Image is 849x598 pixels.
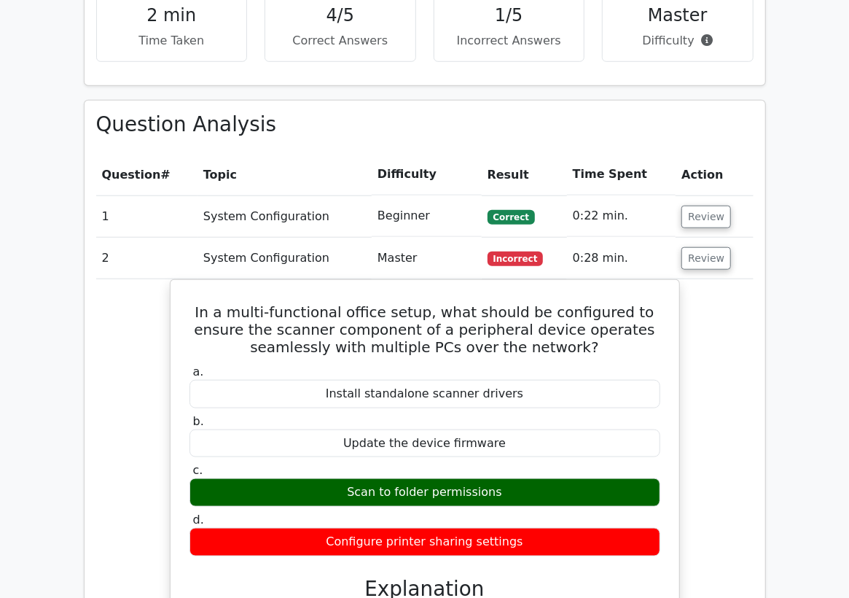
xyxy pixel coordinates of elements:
p: Incorrect Answers [446,32,573,50]
span: Question [102,168,161,182]
p: Correct Answers [277,32,404,50]
p: Time Taken [109,32,235,50]
span: Correct [488,210,535,225]
h5: In a multi-functional office setup, what should be configured to ensure the scanner component of ... [188,303,662,356]
div: Install standalone scanner drivers [189,380,660,408]
td: 0:22 min. [567,195,676,237]
th: Difficulty [372,154,482,195]
div: Configure printer sharing settings [189,528,660,556]
h4: 1/5 [446,5,573,26]
td: 2 [96,238,197,279]
div: Scan to folder permissions [189,478,660,507]
p: Difficulty [614,32,741,50]
button: Review [681,206,731,228]
th: Result [482,154,567,195]
th: Time Spent [567,154,676,195]
th: # [96,154,197,195]
td: Beginner [372,195,482,237]
span: a. [193,365,204,378]
td: System Configuration [197,195,372,237]
td: 1 [96,195,197,237]
span: c. [193,463,203,477]
h4: Master [614,5,741,26]
h3: Question Analysis [96,112,754,136]
span: d. [193,513,204,527]
span: Incorrect [488,252,544,266]
h4: 4/5 [277,5,404,26]
button: Review [681,247,731,270]
th: Topic [197,154,372,195]
div: Update the device firmware [189,430,660,458]
td: Master [372,238,482,279]
span: b. [193,414,204,428]
td: 0:28 min. [567,238,676,279]
h4: 2 min [109,5,235,26]
td: System Configuration [197,238,372,279]
th: Action [676,154,753,195]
